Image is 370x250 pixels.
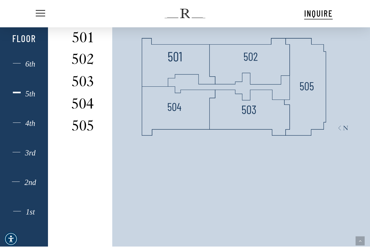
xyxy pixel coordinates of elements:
[8,208,41,216] div: 1st
[65,96,100,110] img: 504-1.svg
[304,8,333,19] span: INQUIRE
[8,33,41,44] div: Floor
[34,10,45,17] a: Navigation Menu
[242,103,256,117] img: 503.svg
[65,118,100,132] img: 505-1.svg
[65,30,100,44] img: 501-1.svg
[304,7,333,19] a: INQUIRE
[300,79,314,93] img: 505.svg
[8,90,41,98] div: 5th
[244,50,258,64] img: 502.svg
[65,52,100,66] img: 502-1.svg
[167,100,181,114] img: 504.svg
[356,236,365,246] a: Back to top
[4,232,18,246] div: Accessibility Menu
[8,119,41,128] div: 4th
[8,149,41,157] div: 3rd
[165,9,205,18] img: The Regent
[168,50,182,64] img: 501.svg
[8,178,41,187] div: 2nd
[8,60,41,68] div: 6th
[65,74,100,88] img: 503-1.svg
